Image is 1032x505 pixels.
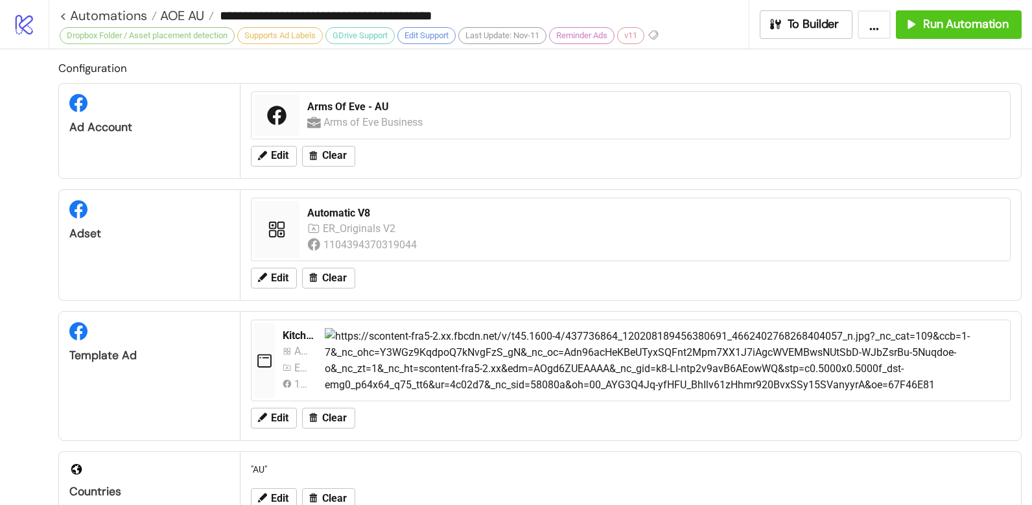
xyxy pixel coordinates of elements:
div: v11 [617,27,644,44]
img: https://scontent-fra5-2.xx.fbcdn.net/v/t45.1600-4/437736864_120208189456380691_466240276826840405... [325,328,1002,393]
div: GDrive Support [325,27,395,44]
div: Reminder Ads [549,27,615,44]
div: Kitchn Template [283,329,314,343]
button: Edit [251,146,297,167]
div: Ad Account [69,120,229,135]
span: Edit [271,272,288,284]
span: Clear [322,412,347,424]
div: Automatic [294,343,310,359]
div: 1104394370319044 [323,237,419,253]
span: Run Automation [923,17,1009,32]
button: ... [858,10,891,39]
div: Last Update: Nov-11 [458,27,546,44]
button: Edit [251,268,297,288]
div: Edit Support [397,27,456,44]
span: Edit [271,493,288,504]
button: To Builder [760,10,853,39]
div: "AU" [246,457,1016,482]
div: Countries [69,484,229,499]
button: Run Automation [896,10,1022,39]
div: ER_Originals V2 [294,360,310,376]
div: Adset [69,226,229,241]
button: Clear [302,146,355,167]
div: Automatic V8 [307,206,1002,220]
div: Supports Ad Labels [237,27,323,44]
span: Edit [271,412,288,424]
a: < Automations [60,9,157,22]
a: AOE AU [157,9,214,22]
button: Clear [302,268,355,288]
span: Edit [271,150,288,161]
div: Template Ad [69,348,229,363]
span: Clear [322,150,347,161]
div: ER_Originals V2 [323,220,398,237]
div: 1104394370319044 [294,376,310,392]
span: AOE AU [157,7,204,24]
div: Arms Of Eve - AU [307,100,1002,114]
span: To Builder [788,17,839,32]
button: Edit [251,408,297,429]
button: Clear [302,408,355,429]
h2: Configuration [58,60,1022,76]
div: Arms of Eve Business [323,114,425,130]
div: Dropbox Folder / Asset placement detection [60,27,235,44]
span: Clear [322,493,347,504]
span: Clear [322,272,347,284]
